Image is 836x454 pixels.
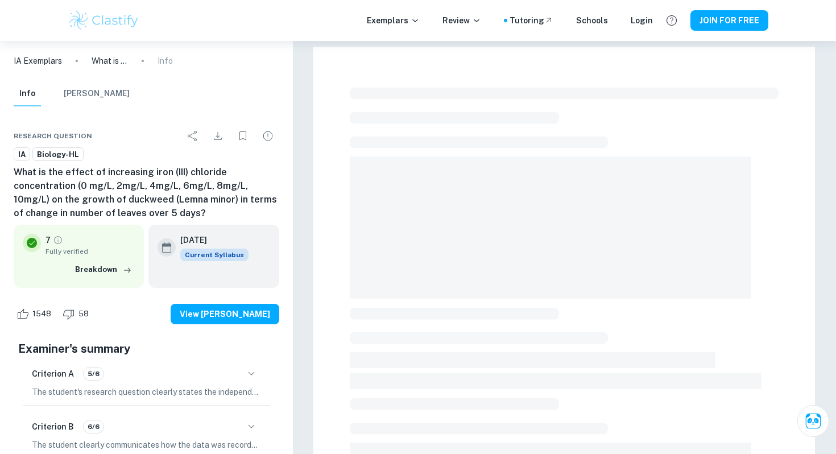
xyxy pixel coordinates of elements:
span: 1548 [26,308,57,320]
button: Breakdown [72,261,135,278]
span: Fully verified [45,246,135,257]
span: Research question [14,131,92,141]
span: Biology-HL [33,149,83,160]
a: Biology-HL [32,147,84,162]
p: Review [442,14,481,27]
div: Report issue [256,125,279,147]
div: Bookmark [231,125,254,147]
a: Schools [576,14,608,27]
span: Current Syllabus [180,249,249,261]
button: Help and Feedback [662,11,681,30]
button: [PERSON_NAME] [64,81,130,106]
a: Grade fully verified [53,235,63,245]
div: Download [206,125,229,147]
span: 5/6 [84,369,104,379]
a: IA [14,147,30,162]
a: Tutoring [510,14,553,27]
div: Share [181,125,204,147]
button: Ask Clai [797,405,829,437]
p: Info [158,55,173,67]
div: Like [14,305,57,323]
a: Login [631,14,653,27]
button: View [PERSON_NAME] [171,304,279,324]
div: Dislike [60,305,95,323]
h6: Criterion B [32,420,74,433]
a: IA Exemplars [14,55,62,67]
p: The student's research question clearly states the independent and dependent variables, along wit... [32,386,261,398]
p: What is the effect of increasing iron (III) chloride concentration (0 mg/L, 2mg/L, 4mg/L, 6mg/L, ... [92,55,128,67]
button: JOIN FOR FREE [690,10,768,31]
p: Exemplars [367,14,420,27]
p: 7 [45,234,51,246]
div: This exemplar is based on the current syllabus. Feel free to refer to it for inspiration/ideas wh... [180,249,249,261]
span: 58 [72,308,95,320]
span: 6/6 [84,422,104,432]
span: IA [14,149,30,160]
button: Info [14,81,41,106]
h5: Examiner's summary [18,340,275,357]
h6: [DATE] [180,234,239,246]
img: Clastify logo [68,9,140,32]
h6: What is the effect of increasing iron (III) chloride concentration (0 mg/L, 2mg/L, 4mg/L, 6mg/L, ... [14,166,279,220]
h6: Criterion A [32,368,74,380]
p: The student clearly communicates how the data was recorded and processed, providing a detailed ex... [32,439,261,451]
